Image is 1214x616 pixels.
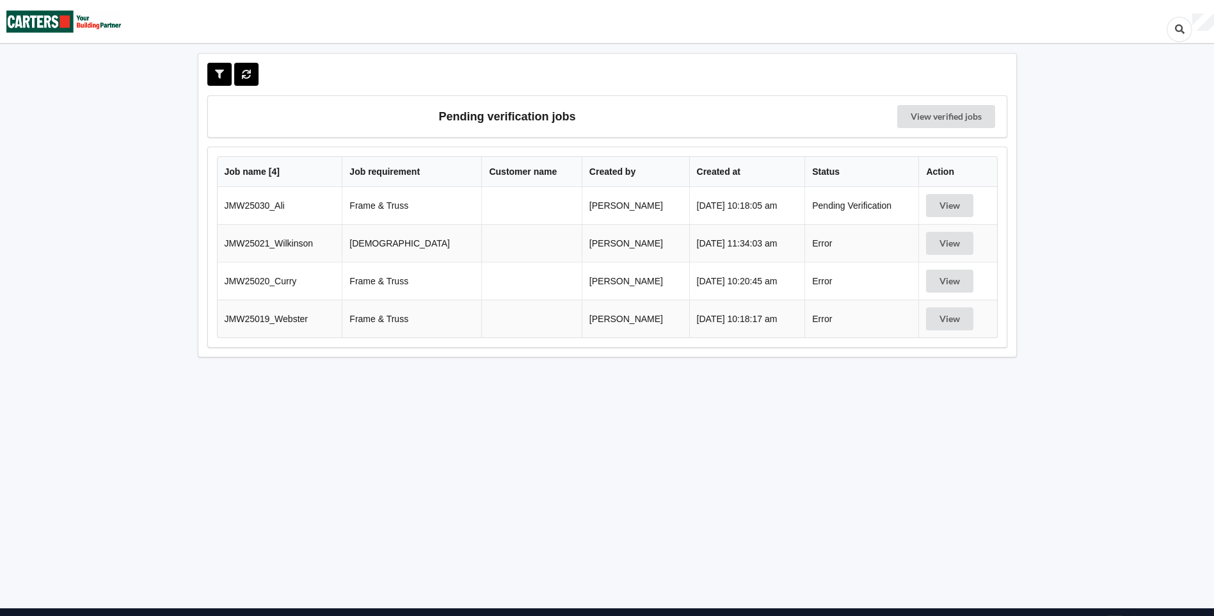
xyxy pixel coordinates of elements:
td: [PERSON_NAME] [582,300,689,337]
button: View [926,194,973,217]
td: [DATE] 11:34:03 am [689,224,805,262]
td: Pending Verification [804,187,918,224]
button: View [926,232,973,255]
td: Frame & Truss [342,262,481,300]
th: Created at [689,157,805,187]
td: Error [804,224,918,262]
td: [DATE] 10:20:45 am [689,262,805,300]
img: Carters [6,1,122,42]
td: [DATE] 10:18:05 am [689,187,805,224]
td: Frame & Truss [342,300,481,337]
td: [PERSON_NAME] [582,262,689,300]
h3: Pending verification jobs [217,105,798,128]
th: Created by [582,157,689,187]
th: Customer name [481,157,581,187]
a: View [926,238,976,248]
button: View [926,270,973,293]
th: Job name [ 4 ] [218,157,342,187]
td: Error [804,300,918,337]
a: View verified jobs [897,105,995,128]
button: View [926,307,973,330]
td: [DATE] 10:18:17 am [689,300,805,337]
div: User Profile [1192,13,1214,31]
a: View [926,200,976,211]
th: Status [804,157,918,187]
td: Error [804,262,918,300]
td: [DEMOGRAPHIC_DATA] [342,224,481,262]
th: Action [918,157,996,187]
a: View [926,276,976,286]
td: JMW25020_Curry [218,262,342,300]
th: Job requirement [342,157,481,187]
td: Frame & Truss [342,187,481,224]
td: JMW25019_Webster [218,300,342,337]
td: JMW25030_Ali [218,187,342,224]
a: View [926,314,976,324]
td: JMW25021_Wilkinson [218,224,342,262]
td: [PERSON_NAME] [582,224,689,262]
td: [PERSON_NAME] [582,187,689,224]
